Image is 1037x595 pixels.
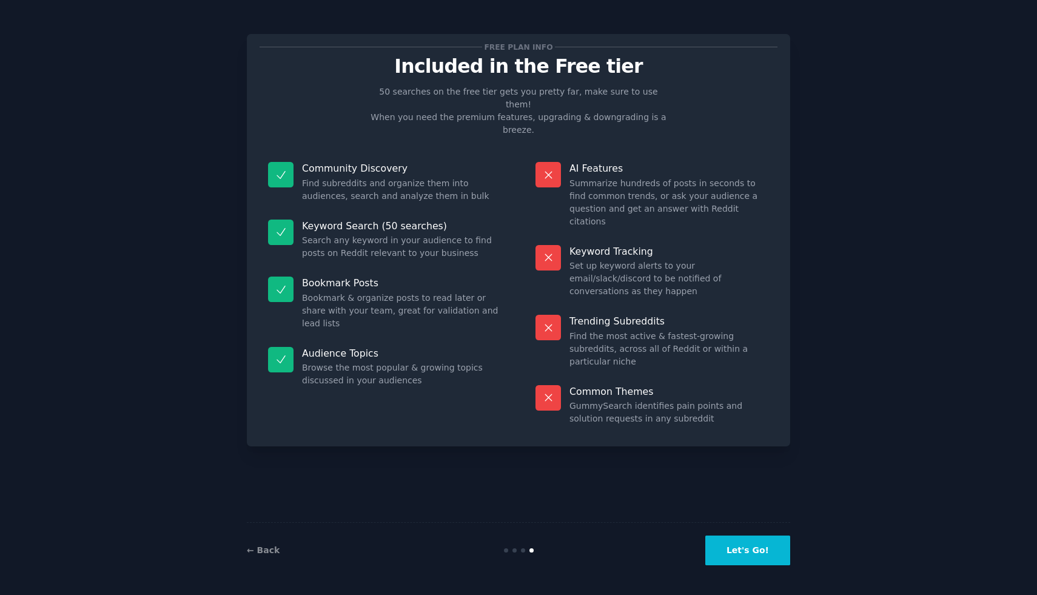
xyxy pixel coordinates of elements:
[302,347,502,360] p: Audience Topics
[302,361,502,387] dd: Browse the most popular & growing topics discussed in your audiences
[260,56,777,77] p: Included in the Free tier
[569,260,769,298] dd: Set up keyword alerts to your email/slack/discord to be notified of conversations as they happen
[302,220,502,232] p: Keyword Search (50 searches)
[302,277,502,289] p: Bookmark Posts
[569,315,769,328] p: Trending Subreddits
[366,86,671,136] p: 50 searches on the free tier gets you pretty far, make sure to use them! When you need the premiu...
[569,330,769,368] dd: Find the most active & fastest-growing subreddits, across all of Reddit or within a particular niche
[302,162,502,175] p: Community Discovery
[302,234,502,260] dd: Search any keyword in your audience to find posts on Reddit relevant to your business
[569,162,769,175] p: AI Features
[569,245,769,258] p: Keyword Tracking
[482,41,555,53] span: Free plan info
[569,385,769,398] p: Common Themes
[569,400,769,425] dd: GummySearch identifies pain points and solution requests in any subreddit
[302,292,502,330] dd: Bookmark & organize posts to read later or share with your team, great for validation and lead lists
[569,177,769,228] dd: Summarize hundreds of posts in seconds to find common trends, or ask your audience a question and...
[247,545,280,555] a: ← Back
[302,177,502,203] dd: Find subreddits and organize them into audiences, search and analyze them in bulk
[705,536,790,565] button: Let's Go!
